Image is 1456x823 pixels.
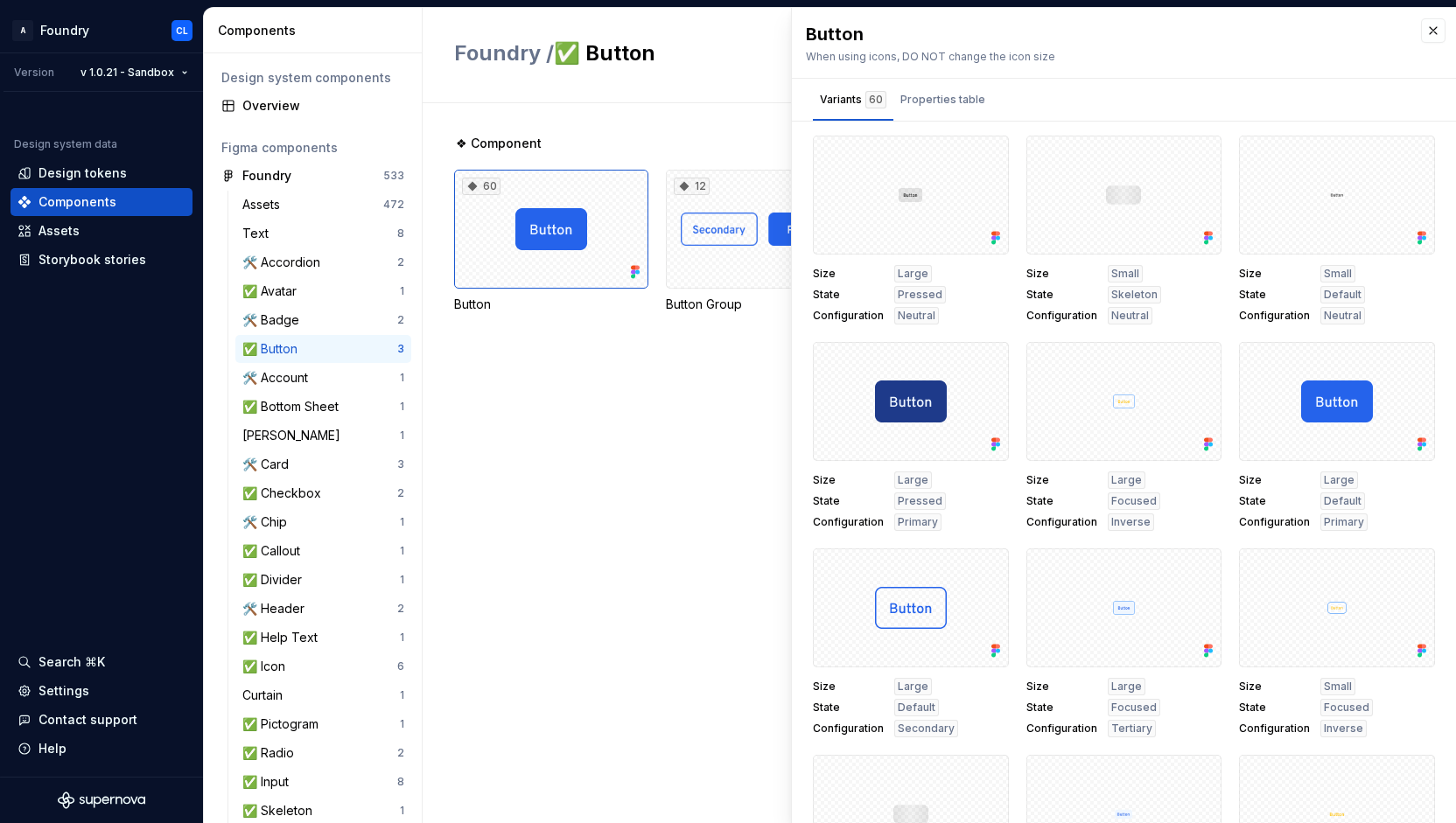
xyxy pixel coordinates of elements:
[10,706,192,734] button: Contact support
[400,284,404,298] div: 1
[242,167,291,185] div: Foundry
[666,296,860,313] div: Button Group
[1239,473,1310,487] span: Size
[898,494,942,508] span: Pressed
[1324,722,1363,736] span: Inverse
[400,804,404,818] div: 1
[235,393,411,421] a: ✅ Bottom Sheet1
[820,91,886,108] div: Variants
[38,653,105,671] div: Search ⌘K
[10,677,192,705] a: Settings
[454,39,1176,67] h2: ✅ Button
[1111,494,1157,508] span: Focused
[235,450,411,478] a: 🛠️ Card3
[242,196,287,213] div: Assets
[813,515,884,529] span: Configuration
[397,746,404,760] div: 2
[1239,701,1310,715] span: State
[813,722,884,736] span: Configuration
[235,422,411,450] a: [PERSON_NAME]1
[1324,267,1352,281] span: Small
[456,135,542,152] span: ❖ Component
[1026,701,1097,715] span: State
[235,191,411,219] a: Assets472
[898,288,942,302] span: Pressed
[235,566,411,594] a: ✅ Divider1
[397,313,404,327] div: 2
[38,251,146,269] div: Storybook stories
[397,255,404,269] div: 2
[1026,473,1097,487] span: Size
[242,658,292,675] div: ✅ Icon
[235,710,411,738] a: ✅ Pictogram1
[10,217,192,245] a: Assets
[235,306,411,334] a: 🛠️ Badge2
[242,398,346,415] div: ✅ Bottom Sheet
[235,681,411,709] a: Curtain1
[235,595,411,623] a: 🛠️ Header2
[235,624,411,652] a: ✅ Help Text1
[1324,680,1352,694] span: Small
[10,159,192,187] a: Design tokens
[1026,267,1097,281] span: Size
[10,188,192,216] a: Components
[1239,680,1310,694] span: Size
[383,198,404,212] div: 472
[1239,309,1310,323] span: Configuration
[40,22,89,39] div: Foundry
[898,680,928,694] span: Large
[397,775,404,789] div: 8
[454,296,648,313] div: Button
[383,169,404,183] div: 533
[38,682,89,700] div: Settings
[242,715,325,733] div: ✅ Pictogram
[1026,680,1097,694] span: Size
[898,267,928,281] span: Large
[73,60,196,85] button: v 1.0.21 - Sandbox
[454,170,648,313] div: 60Button
[813,288,884,302] span: State
[235,277,411,305] a: ✅ Avatar1
[1111,473,1142,487] span: Large
[242,456,296,473] div: 🛠️ Card
[242,97,404,115] div: Overview
[397,486,404,500] div: 2
[397,457,404,471] div: 3
[242,773,296,791] div: ✅ Input
[235,220,411,248] a: Text8
[1111,267,1139,281] span: Small
[400,544,404,558] div: 1
[214,92,411,120] a: Overview
[38,740,66,757] div: Help
[80,66,174,80] span: v 1.0.21 - Sandbox
[235,364,411,392] a: 🛠️ Account1
[242,311,306,329] div: 🛠️ Badge
[806,50,1403,64] div: When using icons, DO NOT change the icon size
[400,400,404,414] div: 1
[242,485,328,502] div: ✅ Checkbox
[38,164,127,182] div: Design tokens
[221,69,404,87] div: Design system components
[400,631,404,645] div: 1
[235,248,411,276] a: 🛠️ Accordion2
[1239,267,1310,281] span: Size
[242,687,290,704] div: Curtain
[1111,701,1157,715] span: Focused
[1324,309,1361,323] span: Neutral
[12,20,33,41] div: A
[1111,722,1152,736] span: Tertiary
[1324,494,1361,508] span: Default
[898,309,935,323] span: Neutral
[397,227,404,241] div: 8
[1111,288,1158,302] span: Skeleton
[1026,494,1097,508] span: State
[1324,515,1364,529] span: Primary
[400,573,404,587] div: 1
[242,225,276,242] div: Text
[454,40,554,66] span: Foundry /
[176,24,188,38] div: CL
[900,91,985,108] div: Properties table
[38,711,137,729] div: Contact support
[397,602,404,616] div: 2
[813,473,884,487] span: Size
